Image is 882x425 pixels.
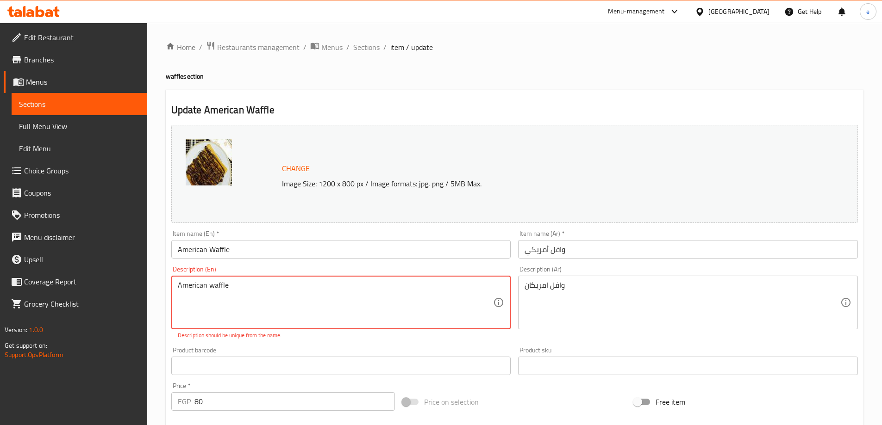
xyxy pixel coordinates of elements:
a: Grocery Checklist [4,293,147,315]
a: Full Menu View [12,115,147,137]
input: Enter name Ar [518,240,858,259]
li: / [303,42,307,53]
a: Coupons [4,182,147,204]
span: Coverage Report [24,276,140,287]
textarea: American waffle [178,281,494,325]
a: Promotions [4,204,147,226]
a: Branches [4,49,147,71]
p: Description should be unique from the name. [178,331,505,339]
div: Menu-management [608,6,665,17]
span: Menus [321,42,343,53]
a: Edit Restaurant [4,26,147,49]
li: / [199,42,202,53]
span: Upsell [24,254,140,265]
input: Please enter price [194,392,395,411]
h4: waffle section [166,72,863,81]
a: Edit Menu [12,137,147,160]
input: Enter name En [171,240,511,259]
a: Menu disclaimer [4,226,147,248]
p: EGP [178,396,191,407]
span: 1.0.0 [29,324,43,336]
p: Image Size: 1200 x 800 px / Image formats: jpg, png / 5MB Max. [278,178,772,189]
a: Coverage Report [4,271,147,293]
img: %D9%88%D8%A7%D9%81%D9%84_%D8%A7%D9%85%D8%B1%D9%8A%D9%83%D8%A7%D9%86_%D9%86%D9%88%D8%AA%D9%8A%D9%8... [186,139,232,185]
nav: breadcrumb [166,41,863,53]
input: Please enter product barcode [171,357,511,375]
span: Promotions [24,209,140,221]
span: Sections [19,99,140,110]
span: Restaurants management [217,42,300,53]
a: Support.OpsPlatform [5,349,63,361]
span: e [866,6,869,17]
span: Free item [656,396,685,407]
span: Grocery Checklist [24,298,140,309]
span: Edit Menu [19,143,140,154]
a: Menus [4,71,147,93]
span: item / update [390,42,433,53]
a: Choice Groups [4,160,147,182]
span: Get support on: [5,339,47,351]
a: Restaurants management [206,41,300,53]
a: Upsell [4,248,147,271]
span: Change [282,162,310,175]
span: Menu disclaimer [24,232,140,243]
span: Choice Groups [24,165,140,176]
span: Edit Restaurant [24,32,140,43]
span: Branches [24,54,140,65]
a: Sections [353,42,380,53]
span: Full Menu View [19,121,140,132]
input: Please enter product sku [518,357,858,375]
span: Coupons [24,187,140,198]
button: Change [278,159,313,178]
li: / [346,42,350,53]
div: [GEOGRAPHIC_DATA] [708,6,769,17]
a: Home [166,42,195,53]
a: Menus [310,41,343,53]
span: Version: [5,324,27,336]
li: / [383,42,387,53]
span: Menus [26,76,140,87]
a: Sections [12,93,147,115]
h2: Update American Waffle [171,103,858,117]
textarea: وافل امريكان [525,281,840,325]
span: Price on selection [424,396,479,407]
